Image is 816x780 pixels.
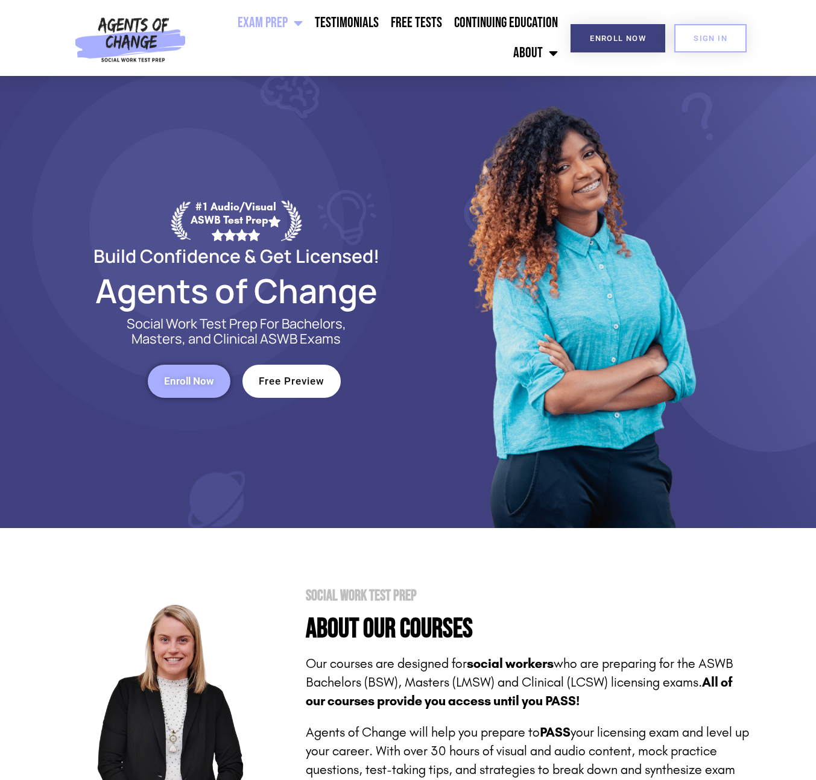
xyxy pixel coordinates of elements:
[306,615,751,643] h4: About Our Courses
[191,8,564,68] nav: Menu
[232,8,309,38] a: Exam Prep
[306,675,732,709] b: All of our courses provide you access until you PASS!
[164,376,214,386] span: Enroll Now
[571,24,665,52] a: Enroll Now
[65,247,408,265] h2: Build Confidence & Get Licensed!
[590,34,646,42] span: Enroll Now
[309,8,385,38] a: Testimonials
[306,588,751,603] h1: Social Work Test Prep
[385,8,448,38] a: Free Tests
[467,656,554,671] strong: social workers
[148,365,230,398] a: Enroll Now
[694,34,727,42] span: SIGN IN
[540,725,571,740] strong: PASS
[674,24,747,52] a: SIGN IN
[113,316,360,347] p: Social Work Test Prep For Bachelors, Masters, and Clinical ASWB Exams
[448,8,564,38] a: Continuing Education
[65,277,408,304] h2: Agents of Change
[460,76,701,528] img: Website Image 1 (1)
[191,200,281,241] div: #1 Audio/Visual ASWB Test Prep
[306,655,751,710] p: Our courses are designed for who are preparing for the ASWB Bachelors (BSW), Masters (LMSW) and C...
[507,38,564,68] a: About
[259,376,324,386] span: Free Preview
[242,365,341,398] a: Free Preview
